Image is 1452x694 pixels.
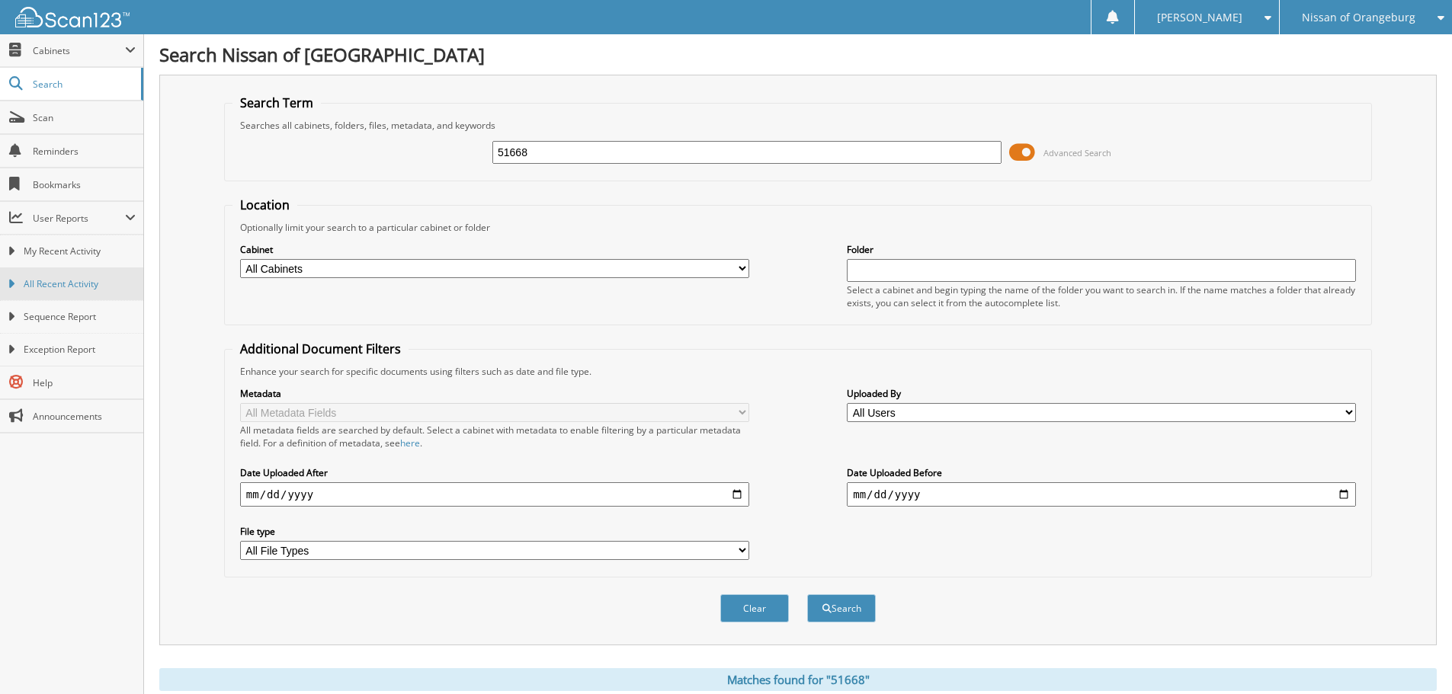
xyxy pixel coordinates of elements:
span: Advanced Search [1043,147,1111,158]
div: Searches all cabinets, folders, files, metadata, and keywords [232,119,1364,132]
span: All Recent Activity [24,277,136,291]
div: Enhance your search for specific documents using filters such as date and file type. [232,365,1364,378]
legend: Search Term [232,94,321,111]
h1: Search Nissan of [GEOGRAPHIC_DATA] [159,42,1437,67]
span: My Recent Activity [24,245,136,258]
label: Cabinet [240,243,749,256]
label: Metadata [240,387,749,400]
legend: Location [232,197,297,213]
span: [PERSON_NAME] [1157,13,1242,22]
span: Bookmarks [33,178,136,191]
input: end [847,482,1356,507]
div: Matches found for "51668" [159,668,1437,691]
span: Reminders [33,145,136,158]
span: Scan [33,111,136,124]
span: Cabinets [33,44,125,57]
span: Sequence Report [24,310,136,324]
button: Search [807,594,876,622]
iframe: Chat Widget [1376,621,1452,694]
legend: Additional Document Filters [232,341,409,357]
label: File type [240,525,749,538]
img: scan123-logo-white.svg [15,7,130,27]
label: Uploaded By [847,387,1356,400]
span: Nissan of Orangeburg [1302,13,1415,22]
button: Clear [720,594,789,622]
span: User Reports [33,212,125,225]
span: Announcements [33,410,136,423]
span: Exception Report [24,343,136,357]
label: Date Uploaded After [240,466,749,479]
label: Folder [847,243,1356,256]
div: All metadata fields are searched by default. Select a cabinet with metadata to enable filtering b... [240,424,749,449]
div: Optionally limit your search to a particular cabinet or folder [232,221,1364,234]
span: Help [33,376,136,389]
a: here [400,437,420,449]
label: Date Uploaded Before [847,466,1356,479]
span: Search [33,78,133,91]
input: start [240,482,749,507]
div: Select a cabinet and begin typing the name of the folder you want to search in. If the name match... [847,283,1356,309]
